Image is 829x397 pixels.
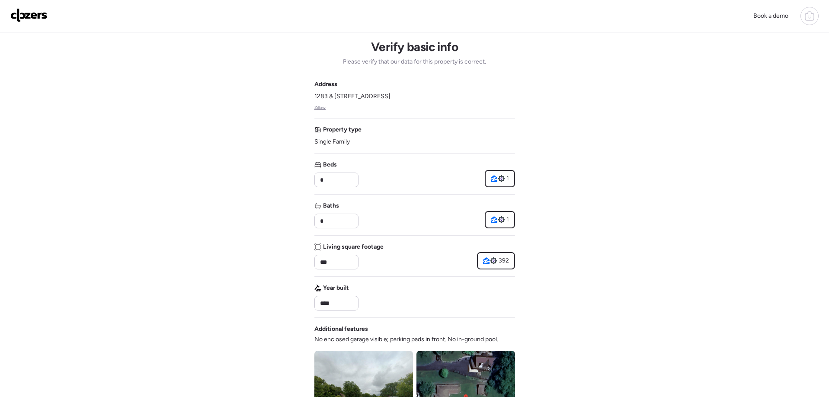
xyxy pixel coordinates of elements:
span: Property type [323,125,362,134]
span: Single Family [314,138,350,146]
span: Living square footage [323,243,384,251]
img: Logo [10,8,48,22]
span: Beds [323,160,337,169]
span: No enclosed garage visible; parking pads in front. No in-ground pool. [314,335,498,344]
a: Zillow [314,104,326,111]
span: Additional features [314,325,368,333]
span: 392 [499,256,509,265]
span: 1 [506,174,509,183]
span: 1283 & [STREET_ADDRESS] [314,92,390,101]
span: Address [314,80,337,89]
h1: Verify basic info [371,39,458,54]
span: Year built [323,284,349,292]
span: Please verify that our data for this property is correct. [343,58,486,66]
span: Baths [323,202,339,210]
span: Book a demo [753,12,788,19]
span: 1 [506,215,509,224]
